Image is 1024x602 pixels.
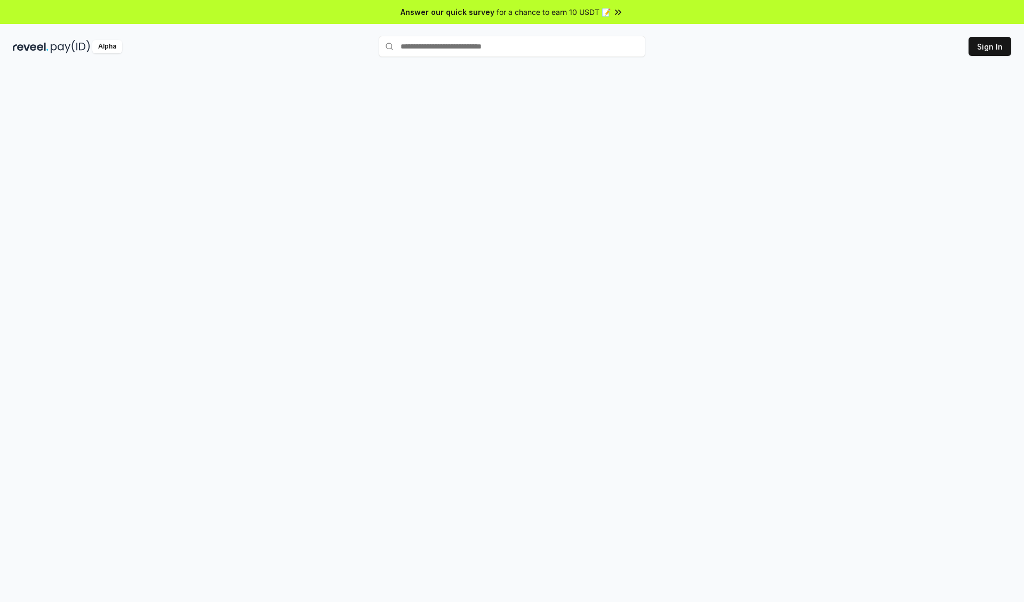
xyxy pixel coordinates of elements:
div: Alpha [92,40,122,53]
img: reveel_dark [13,40,49,53]
span: for a chance to earn 10 USDT 📝 [497,6,611,18]
button: Sign In [969,37,1011,56]
span: Answer our quick survey [401,6,494,18]
img: pay_id [51,40,90,53]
